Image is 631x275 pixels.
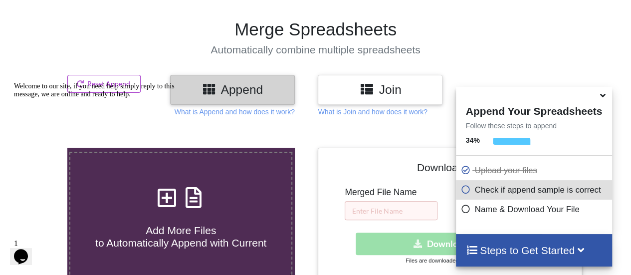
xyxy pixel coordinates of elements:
[318,107,427,117] p: What is Join and how does it work?
[461,164,610,177] p: Upload your files
[95,225,266,249] span: Add More Files to Automatically Append with Current
[466,244,602,257] h4: Steps to Get Started
[325,155,575,184] h4: Download File
[406,258,494,264] small: Files are downloaded in .xlsx format
[461,184,610,196] p: Check if append sample is correct
[456,102,612,117] h4: Append Your Spreadsheets
[325,82,435,97] h3: Join
[345,187,437,198] h5: Merged File Name
[4,4,165,19] span: Welcome to our site, if you need help simply reply to this message, we are online and ready to help.
[461,203,610,216] p: Name & Download Your File
[10,78,190,230] iframe: chat widget
[466,136,480,144] b: 34 %
[345,201,437,220] input: Enter File Name
[10,235,42,265] iframe: chat widget
[456,121,612,131] p: Follow these steps to append
[67,75,141,93] button: Reset Append
[4,4,184,20] div: Welcome to our site, if you need help simply reply to this message, we are online and ready to help.
[178,82,287,97] h3: Append
[175,107,295,117] p: What is Append and how does it work?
